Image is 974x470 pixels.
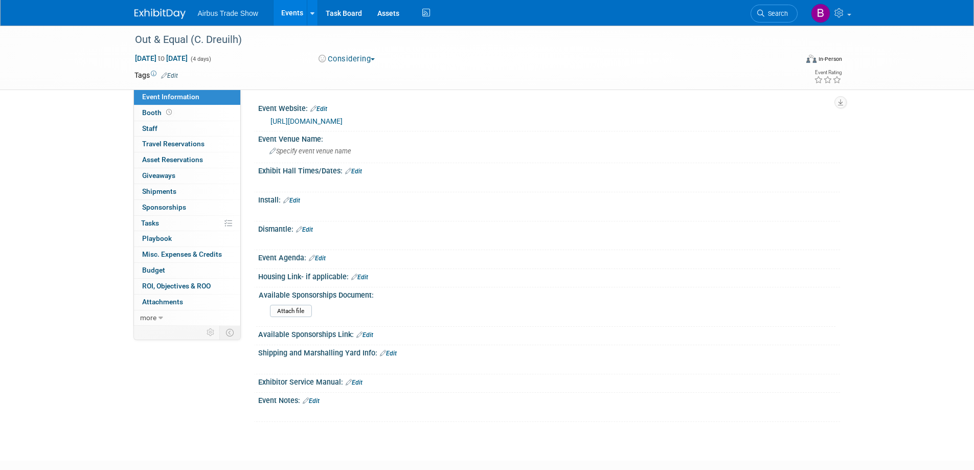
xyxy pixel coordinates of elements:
div: Dismantle: [258,221,840,235]
span: Sponsorships [142,203,186,211]
a: Attachments [134,295,240,310]
a: Staff [134,121,240,137]
img: ExhibitDay [134,9,186,19]
div: Event Venue Name: [258,131,840,144]
div: Available Sponsorships Link: [258,327,840,340]
div: Event Format [737,53,843,69]
img: Brianna Corbett [811,4,830,23]
a: Shipments [134,184,240,199]
span: Staff [142,124,157,132]
a: Edit [309,255,326,262]
a: Event Information [134,89,240,105]
span: (4 days) [190,56,211,62]
a: Edit [351,274,368,281]
div: Install: [258,192,840,206]
span: Asset Reservations [142,155,203,164]
div: Event Agenda: [258,250,840,263]
div: Out & Equal (C. Dreuilh) [131,31,782,49]
div: Event Notes: [258,393,840,406]
span: ROI, Objectives & ROO [142,282,211,290]
a: more [134,310,240,326]
span: [DATE] [DATE] [134,54,188,63]
span: Shipments [142,187,176,195]
span: Booth [142,108,174,117]
img: Format-Inperson.png [806,55,817,63]
div: Available Sponsorships Document: [259,287,835,300]
span: Playbook [142,234,172,242]
a: Edit [346,379,363,386]
span: Budget [142,266,165,274]
a: Edit [356,331,373,339]
div: Event Website: [258,101,840,114]
span: Tasks [141,219,159,227]
div: Event Rating [814,70,842,75]
a: Giveaways [134,168,240,184]
span: more [140,314,156,322]
a: Travel Reservations [134,137,240,152]
a: Edit [296,226,313,233]
span: Event Information [142,93,199,101]
a: Edit [303,397,320,405]
div: Housing Link- if applicable: [258,269,840,282]
a: [URL][DOMAIN_NAME] [270,117,343,125]
span: Travel Reservations [142,140,205,148]
a: Playbook [134,231,240,247]
div: Shipping and Marshalling Yard Info: [258,345,840,359]
span: Attachments [142,298,183,306]
a: Sponsorships [134,200,240,215]
span: Search [764,10,788,17]
button: Considering [315,54,379,64]
a: Asset Reservations [134,152,240,168]
a: ROI, Objectives & ROO [134,279,240,294]
span: Airbus Trade Show [198,9,258,17]
span: Booth not reserved yet [164,108,174,116]
a: Booth [134,105,240,121]
span: Giveaways [142,171,175,180]
a: Tasks [134,216,240,231]
td: Personalize Event Tab Strip [202,326,220,339]
a: Edit [161,72,178,79]
td: Tags [134,70,178,80]
a: Edit [283,197,300,204]
div: Exhibitor Service Manual: [258,374,840,388]
div: In-Person [818,55,842,63]
div: Exhibit Hall Times/Dates: [258,163,840,176]
a: Edit [310,105,327,113]
span: to [156,54,166,62]
a: Misc. Expenses & Credits [134,247,240,262]
span: Misc. Expenses & Credits [142,250,222,258]
a: Search [751,5,798,23]
td: Toggle Event Tabs [219,326,240,339]
a: Edit [380,350,397,357]
span: Specify event venue name [269,147,351,155]
a: Budget [134,263,240,278]
a: Edit [345,168,362,175]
